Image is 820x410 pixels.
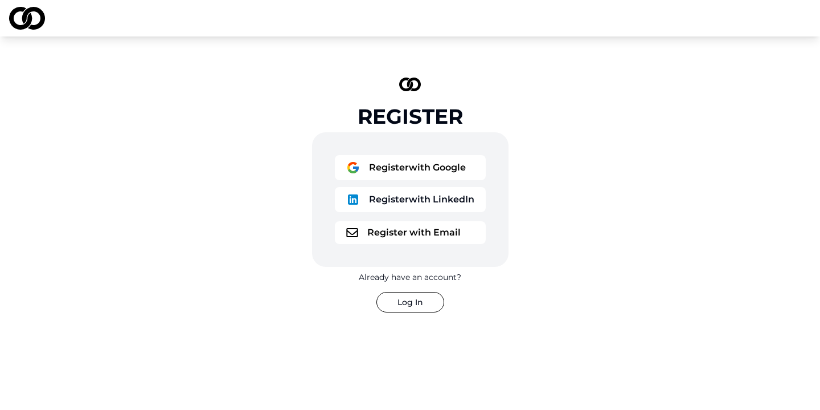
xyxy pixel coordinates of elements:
img: logo [346,193,360,206]
button: Log In [376,292,444,312]
div: Register [358,105,463,128]
img: logo [346,228,358,237]
div: Already have an account? [359,271,461,283]
button: logoRegister with Email [335,221,486,244]
button: logoRegisterwith Google [335,155,486,180]
img: logo [9,7,45,30]
button: logoRegisterwith LinkedIn [335,187,486,212]
img: logo [346,161,360,174]
img: logo [399,78,421,91]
